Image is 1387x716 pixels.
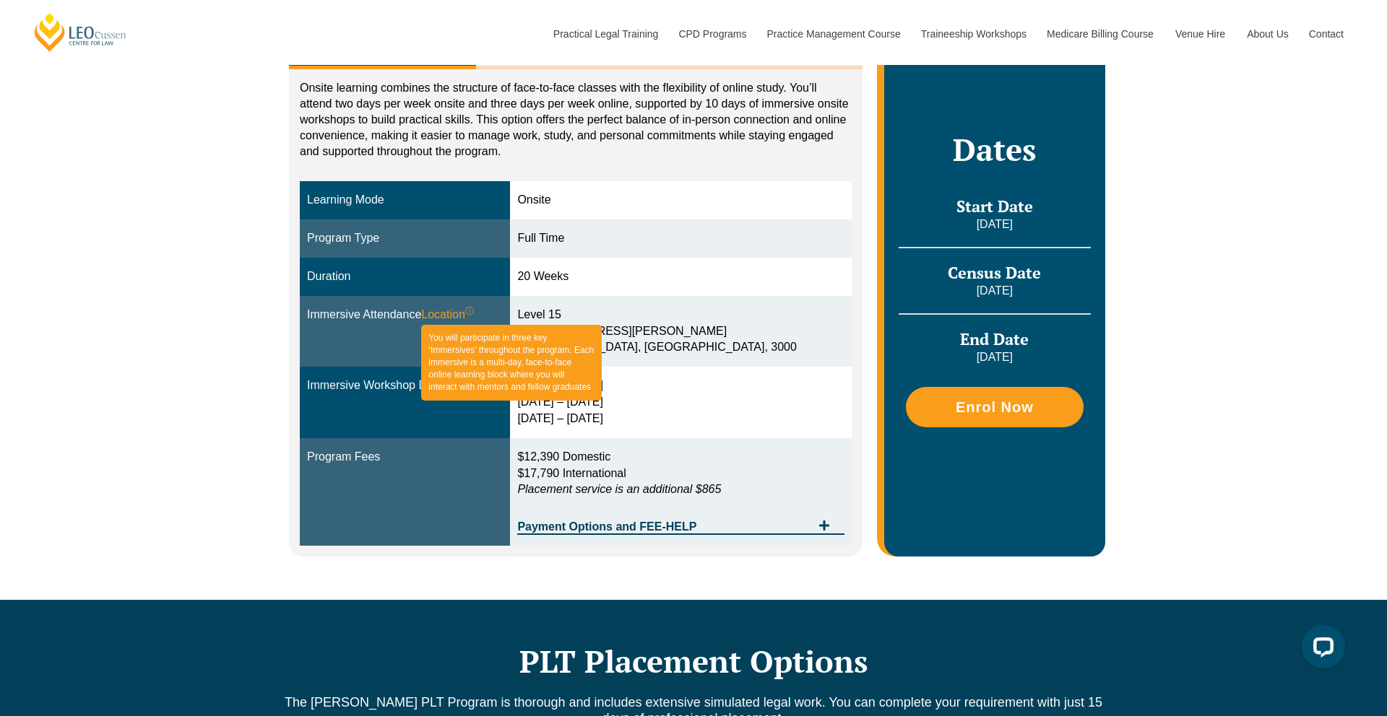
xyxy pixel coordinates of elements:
p: [DATE] [899,349,1091,365]
div: Level 15 [STREET_ADDRESS][PERSON_NAME] [GEOGRAPHIC_DATA], [GEOGRAPHIC_DATA], 3000 [517,307,844,357]
p: [DATE] [899,217,1091,232]
span: Start Date [956,196,1033,217]
div: Onsite [517,192,844,209]
a: About Us [1236,3,1298,65]
span: End Date [960,328,1029,349]
div: Tabs. Open items with Enter or Space, close with Escape and navigate using the Arrow keys. [289,24,863,556]
div: Program Type [307,230,503,247]
span: Enrol Now [956,400,1034,414]
p: Onsite learning combines the structure of face-to-face classes with the flexibility of online stu... [300,80,852,160]
a: Practical Legal Training [543,3,668,65]
div: [DATE] – [DATE] [DATE] – [DATE] [DATE] – [DATE] [517,377,844,427]
a: Contact [1298,3,1354,65]
span: $17,790 International [517,467,626,479]
h2: PLT Placement Options [282,643,1105,679]
div: 20 Weeks [517,268,844,285]
div: Duration [307,268,503,285]
a: Venue Hire [1165,3,1236,65]
span: $12,390 Domestic [517,450,610,463]
a: Practice Management Course [756,3,910,65]
iframe: LiveChat chat widget [1290,619,1351,680]
div: Immersive Attendance [307,307,503,323]
p: [DATE] [899,283,1091,299]
div: Learning Mode [307,192,503,209]
a: CPD Programs [667,3,756,65]
sup: ⓘ [465,306,474,316]
a: Medicare Billing Course [1036,3,1165,65]
a: Enrol Now [906,387,1084,427]
span: Census Date [948,262,1041,283]
span: Payment Options and FEE-HELP [517,521,811,533]
a: Traineeship Workshops [910,3,1036,65]
div: Immersive Workshop Dates [307,377,503,394]
div: Program Fees [307,449,503,466]
span: You will participate in three key ‘Immersives’ throughout the program. Each immersive is a multi-... [421,325,602,401]
a: [PERSON_NAME] Centre for Law [33,12,129,53]
em: Placement service is an additional $865 [517,483,721,495]
div: Full Time [517,230,844,247]
h2: Dates [899,131,1091,167]
span: Location [421,307,474,323]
